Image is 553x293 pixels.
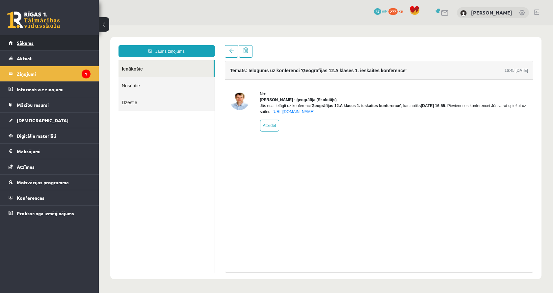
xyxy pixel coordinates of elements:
i: 1 [82,70,91,78]
a: Jauns ziņojums [20,20,116,32]
b: [DATE] 16:55 [322,78,346,83]
div: Jūs esat ielūgti uz konferenci , kas notiks . Pievienoties konferencei Jūs varat spiežot uz saites - [161,77,430,89]
span: Aktuāli [17,55,33,61]
a: 37 mP [374,8,387,14]
span: Digitālie materiāli [17,133,56,139]
a: Proktoringa izmēģinājums [9,206,91,221]
a: Digitālie materiāli [9,128,91,143]
a: Mācību resursi [9,97,91,112]
a: [PERSON_NAME] [471,9,512,16]
a: Sākums [9,35,91,50]
span: Motivācijas programma [17,179,69,185]
span: Atzīmes [17,164,35,170]
span: Sākums [17,40,34,46]
a: Maksājumi [9,144,91,159]
b: 'Ģeogrāfijas 12.A klases 1. ieskaites konference' [212,78,303,83]
a: Ziņojumi1 [9,66,91,81]
a: Dzēstie [20,69,116,85]
span: mP [382,8,387,14]
a: Informatīvie ziņojumi [9,82,91,97]
a: Atzīmes [9,159,91,174]
a: Rīgas 1. Tālmācības vidusskola [7,12,60,28]
a: Konferences [9,190,91,205]
a: Ienākošie [20,35,115,52]
a: [DEMOGRAPHIC_DATA] [9,113,91,128]
span: 37 [374,8,381,15]
span: 277 [388,8,398,15]
span: [DEMOGRAPHIC_DATA] [17,117,68,123]
a: [URL][DOMAIN_NAME] [174,84,216,89]
legend: Informatīvie ziņojumi [17,82,91,97]
a: 277 xp [388,8,406,14]
a: Atbildēt [161,94,180,106]
div: No: [161,66,430,72]
h4: Temats: Ielūgums uz konferenci 'Ģeogrāfijas 12.A klases 1. ieskaites konference' [131,43,308,48]
span: Mācību resursi [17,102,49,108]
a: Motivācijas programma [9,175,91,190]
span: xp [399,8,403,14]
img: Aleksandrs Demidenko [460,10,467,16]
img: Toms Krūmiņš - ģeogrāfija [131,66,150,85]
strong: [PERSON_NAME] - ģeogrāfija (Skolotājs) [161,72,238,77]
a: Aktuāli [9,51,91,66]
legend: Maksājumi [17,144,91,159]
span: Proktoringa izmēģinājums [17,210,74,216]
legend: Ziņojumi [17,66,91,81]
span: Konferences [17,195,44,201]
div: 16:45 [DATE] [406,42,429,48]
a: Nosūtītie [20,52,116,69]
